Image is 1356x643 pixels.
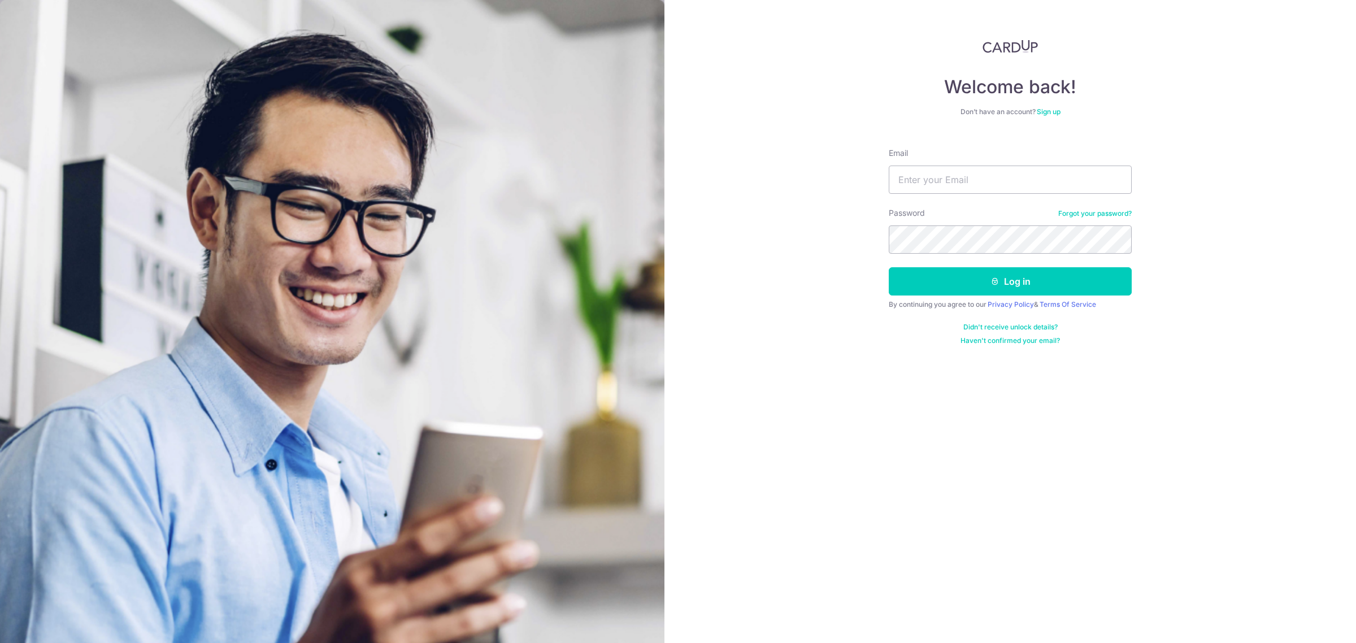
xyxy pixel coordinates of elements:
[889,166,1132,194] input: Enter your Email
[889,76,1132,98] h4: Welcome back!
[889,107,1132,116] div: Don’t have an account?
[1040,300,1096,309] a: Terms Of Service
[1058,209,1132,218] a: Forgot your password?
[889,207,925,219] label: Password
[889,300,1132,309] div: By continuing you agree to our &
[889,147,908,159] label: Email
[983,40,1038,53] img: CardUp Logo
[960,336,1060,345] a: Haven't confirmed your email?
[889,267,1132,296] button: Log in
[963,323,1058,332] a: Didn't receive unlock details?
[1037,107,1061,116] a: Sign up
[988,300,1034,309] a: Privacy Policy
